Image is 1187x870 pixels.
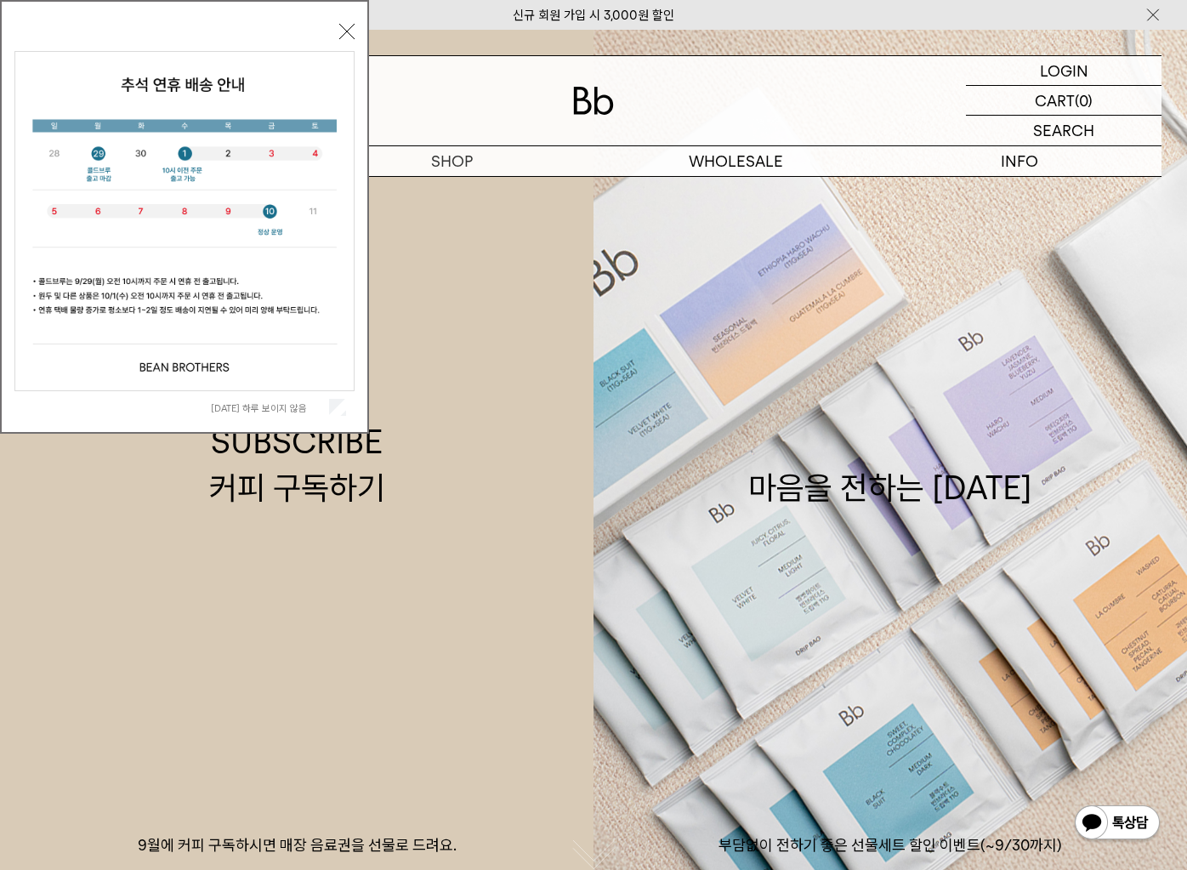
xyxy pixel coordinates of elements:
p: 부담없이 전하기 좋은 선물세트 할인 이벤트(~9/30까지) [593,835,1187,856]
p: CART [1035,86,1075,115]
p: SEARCH [1033,116,1094,145]
a: 신규 회원 가입 시 3,000원 할인 [513,8,674,23]
img: 5e4d662c6b1424087153c0055ceb1a13_140731.jpg [15,52,354,390]
p: INFO [877,146,1161,176]
img: 카카오톡 채널 1:1 채팅 버튼 [1073,804,1161,844]
a: LOGIN [966,56,1161,86]
div: 마음을 전하는 [DATE] [748,419,1032,509]
p: WHOLESALE [593,146,877,176]
a: SHOP [310,146,593,176]
img: 로고 [573,87,614,115]
button: 닫기 [339,24,355,39]
a: CART (0) [966,86,1161,116]
div: SUBSCRIBE 커피 구독하기 [209,419,385,509]
label: [DATE] 하루 보이지 않음 [211,402,326,414]
p: LOGIN [1040,56,1088,85]
p: (0) [1075,86,1093,115]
